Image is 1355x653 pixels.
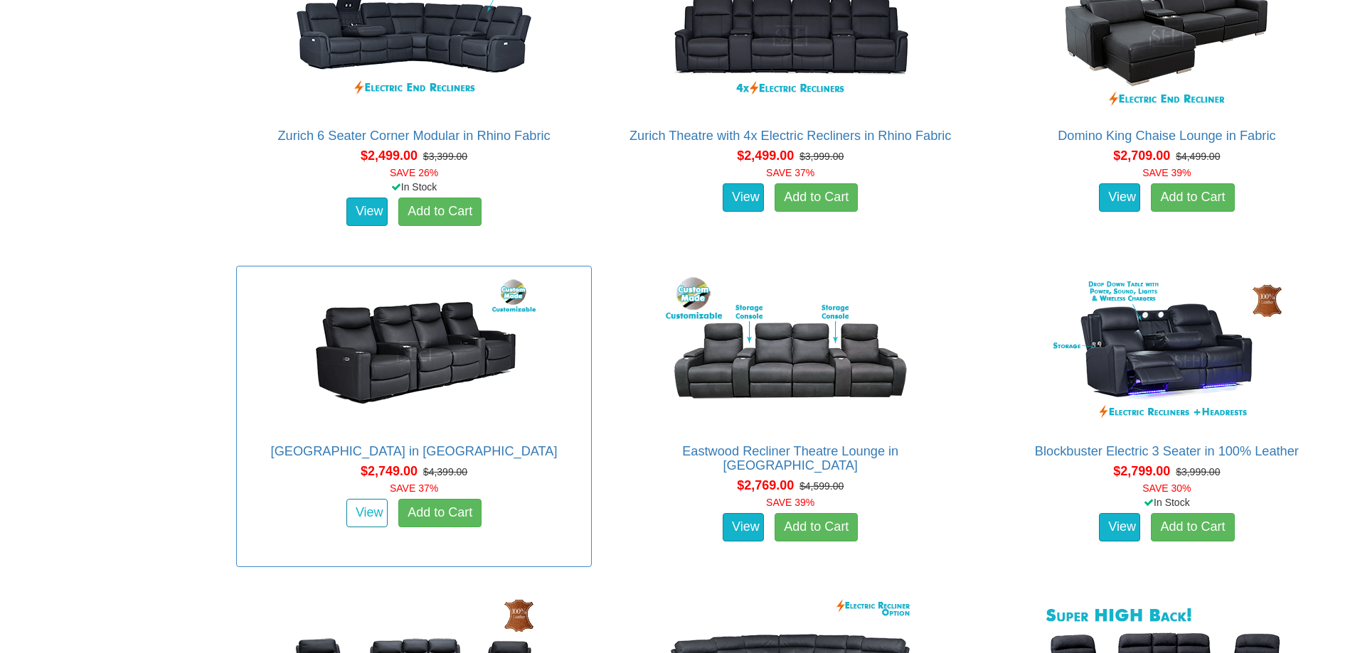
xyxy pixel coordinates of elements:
div: In Stock [987,495,1347,509]
div: In Stock [233,180,594,194]
img: Eastwood Recliner Theatre Lounge in Fabric [662,274,918,430]
a: Add to Cart [1151,183,1234,212]
del: $4,599.00 [799,480,844,492]
a: View [723,513,764,541]
a: View [346,198,388,226]
font: SAVE 26% [390,167,438,178]
a: View [1099,183,1140,212]
font: SAVE 30% [1142,482,1191,494]
del: $3,999.00 [1176,466,1220,477]
del: $4,399.00 [423,466,467,477]
font: SAVE 39% [766,497,814,508]
a: Eastwood Recliner Theatre Lounge in [GEOGRAPHIC_DATA] [682,444,898,473]
font: SAVE 37% [766,167,814,178]
a: Zurich 6 Seater Corner Modular in Rhino Fabric [278,129,551,143]
a: View [1099,513,1140,541]
a: Add to Cart [1151,513,1234,541]
a: View [723,183,764,212]
span: $2,799.00 [1113,464,1170,478]
a: Add to Cart [398,198,482,226]
del: $4,499.00 [1176,151,1220,162]
font: SAVE 37% [390,482,438,494]
a: Zurich Theatre with 4x Electric Recliners in Rhino Fabric [629,129,952,143]
span: $2,499.00 [737,149,794,163]
a: Blockbuster Electric 3 Seater in 100% Leather [1035,444,1299,458]
del: $3,999.00 [799,151,844,162]
a: View [346,499,388,527]
span: $2,769.00 [737,478,794,492]
font: SAVE 39% [1142,167,1191,178]
a: [GEOGRAPHIC_DATA] in [GEOGRAPHIC_DATA] [271,444,558,458]
span: $2,709.00 [1113,149,1170,163]
del: $3,399.00 [423,151,467,162]
a: Add to Cart [775,513,858,541]
img: Blockbuster Electric 3 Seater in 100% Leather [1038,274,1295,430]
a: Domino King Chaise Lounge in Fabric [1058,129,1275,143]
img: Bond Theatre Lounge in Fabric [286,274,542,430]
a: Add to Cart [398,499,482,527]
span: $2,499.00 [361,149,418,163]
span: $2,749.00 [361,464,418,478]
a: Add to Cart [775,183,858,212]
